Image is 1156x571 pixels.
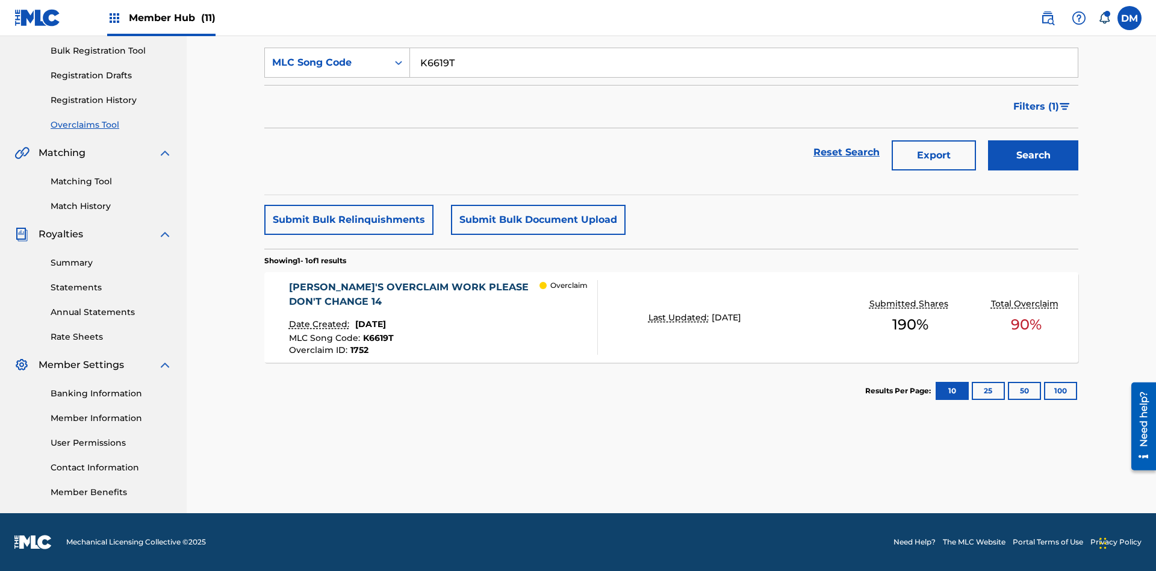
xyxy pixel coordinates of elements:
span: Member Hub [129,11,216,25]
p: Total Overclaim [991,298,1061,310]
a: Rate Sheets [51,331,172,343]
p: Date Created: [289,318,352,331]
button: 10 [936,382,969,400]
p: Submitted Shares [869,298,951,310]
p: Overclaim [550,280,588,291]
a: Match History [51,200,172,213]
div: Help [1067,6,1091,30]
button: 50 [1008,382,1041,400]
a: Member Benefits [51,486,172,499]
a: Reset Search [807,139,886,166]
img: MLC Logo [14,9,61,27]
a: Need Help? [893,537,936,548]
span: 90 % [1011,314,1042,335]
img: Member Settings [14,358,29,372]
span: Filters ( 1 ) [1013,99,1059,114]
a: Privacy Policy [1090,537,1142,548]
div: Drag [1099,525,1107,561]
a: Contact Information [51,461,172,474]
a: The MLC Website [943,537,1005,548]
img: expand [158,146,172,160]
a: Overclaims Tool [51,119,172,131]
button: Filters (1) [1006,92,1078,122]
p: Last Updated: [648,311,712,324]
a: Summary [51,257,172,269]
img: Matching [14,146,30,160]
button: Search [988,140,1078,170]
a: Registration Drafts [51,69,172,82]
a: Portal Terms of Use [1013,537,1083,548]
span: Matching [39,146,85,160]
a: Member Information [51,412,172,425]
a: User Permissions [51,437,172,449]
img: expand [158,358,172,372]
a: Statements [51,281,172,294]
span: Royalties [39,227,83,242]
span: 190 % [892,314,928,335]
span: Mechanical Licensing Collective © 2025 [66,537,206,548]
a: Banking Information [51,387,172,400]
button: 100 [1044,382,1077,400]
div: Notifications [1098,12,1110,24]
span: Member Settings [39,358,124,372]
span: Overclaim ID : [289,345,350,355]
img: logo [14,535,52,549]
img: Royalties [14,227,29,242]
div: MLC Song Code [272,55,381,70]
button: Submit Bulk Document Upload [451,205,626,235]
span: 1752 [350,345,368,355]
form: Search Form [264,48,1078,176]
span: K6619T [363,332,394,343]
button: Submit Bulk Relinquishments [264,205,433,235]
a: Registration History [51,94,172,107]
span: [DATE] [712,312,741,323]
a: Public Search [1036,6,1060,30]
div: [PERSON_NAME]'S OVERCLAIM WORK PLEASE DON'T CHANGE 14 [289,280,540,309]
span: (11) [201,12,216,23]
a: Annual Statements [51,306,172,319]
p: Results Per Page: [865,385,934,396]
img: expand [158,227,172,242]
a: Bulk Registration Tool [51,45,172,57]
iframe: Chat Widget [1096,513,1156,571]
span: [DATE] [355,319,386,329]
button: Export [892,140,976,170]
img: help [1072,11,1086,25]
iframe: Resource Center [1122,378,1156,476]
img: Top Rightsholders [107,11,122,25]
a: Matching Tool [51,175,172,188]
div: User Menu [1117,6,1142,30]
button: 25 [972,382,1005,400]
p: Showing 1 - 1 of 1 results [264,255,346,266]
img: filter [1060,103,1070,110]
img: search [1040,11,1055,25]
a: [PERSON_NAME]'S OVERCLAIM WORK PLEASE DON'T CHANGE 14Date Created:[DATE]MLC Song Code:K6619TOverc... [264,272,1078,363]
span: MLC Song Code : [289,332,363,343]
